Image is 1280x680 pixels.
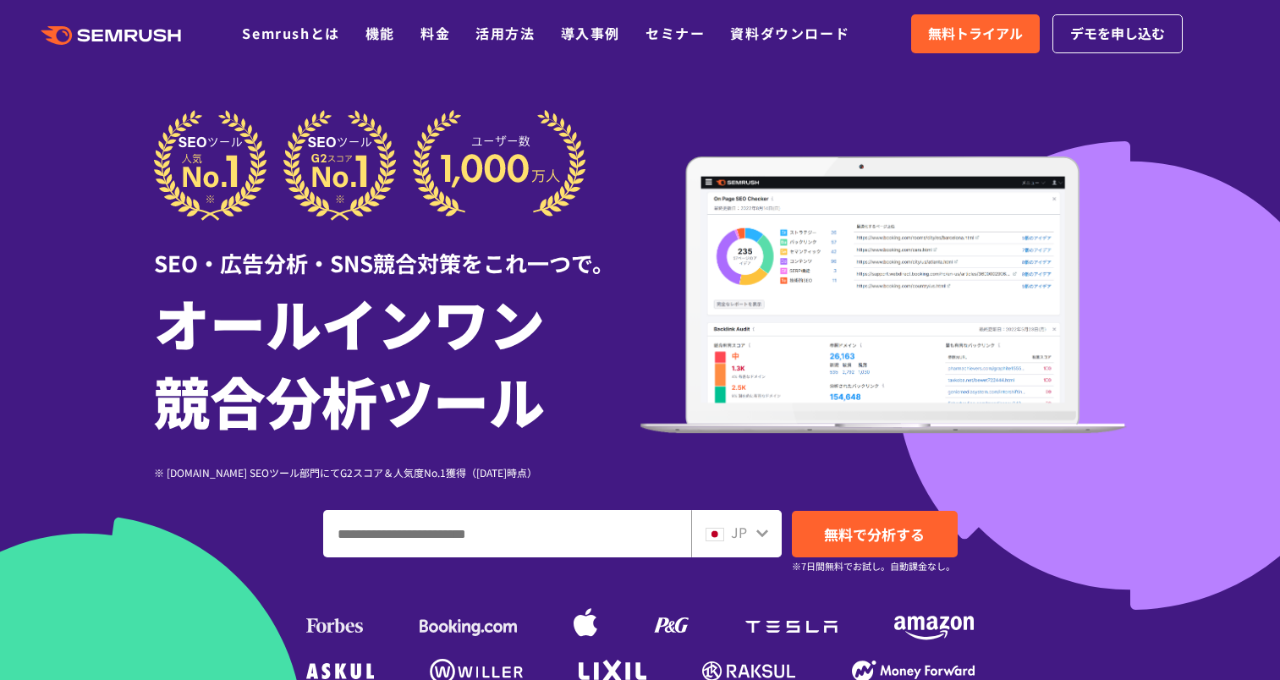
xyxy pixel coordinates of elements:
[911,14,1040,53] a: 無料トライアル
[792,511,958,557] a: 無料で分析する
[731,522,747,542] span: JP
[475,23,535,43] a: 活用方法
[242,23,339,43] a: Semrushとは
[824,524,925,545] span: 無料で分析する
[154,283,640,439] h1: オールインワン 競合分析ツール
[561,23,620,43] a: 導入事例
[365,23,395,43] a: 機能
[154,464,640,480] div: ※ [DOMAIN_NAME] SEOツール部門にてG2スコア＆人気度No.1獲得（[DATE]時点）
[730,23,849,43] a: 資料ダウンロード
[1052,14,1183,53] a: デモを申し込む
[928,23,1023,45] span: 無料トライアル
[154,221,640,279] div: SEO・広告分析・SNS競合対策をこれ一つで。
[324,511,690,557] input: ドメイン、キーワードまたはURLを入力してください
[792,558,955,574] small: ※7日間無料でお試し。自動課金なし。
[420,23,450,43] a: 料金
[1070,23,1165,45] span: デモを申し込む
[645,23,705,43] a: セミナー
